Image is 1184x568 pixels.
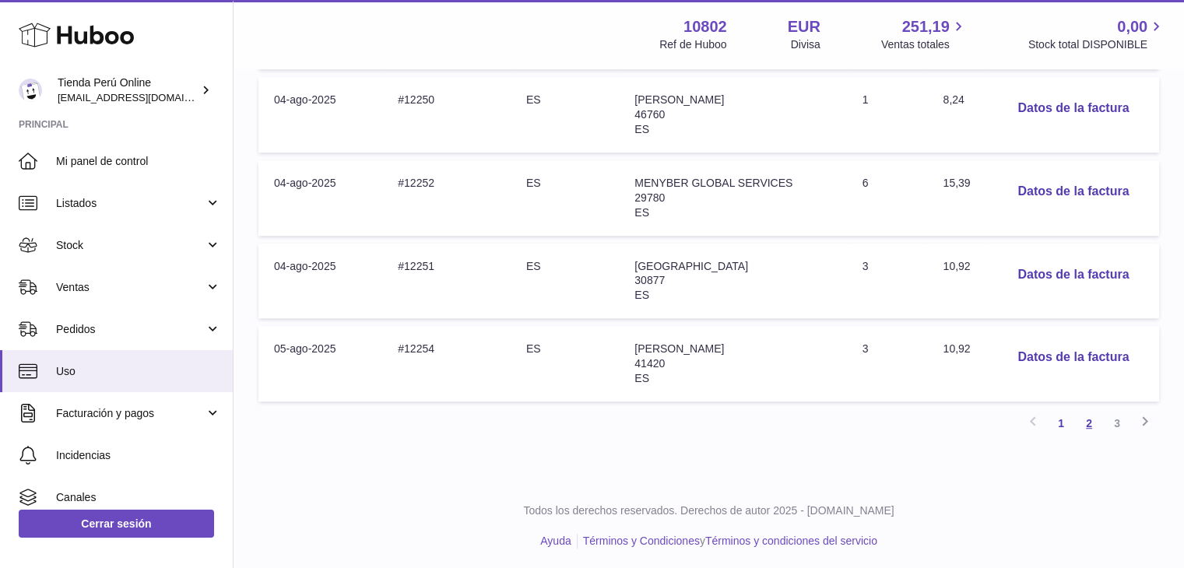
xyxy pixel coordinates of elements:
[382,160,511,236] td: #12252
[578,534,877,549] li: y
[1005,176,1141,208] button: Datos de la factura
[583,535,700,547] a: Términos y Condiciones
[1005,93,1141,124] button: Datos de la factura
[847,160,928,236] td: 6
[634,191,665,204] span: 29780
[788,16,820,37] strong: EUR
[634,123,649,135] span: ES
[1075,409,1103,437] a: 2
[382,77,511,153] td: #12250
[634,289,649,301] span: ES
[1005,259,1141,291] button: Datos de la factura
[1028,16,1165,52] a: 0,00 Stock total DISPONIBLE
[791,37,820,52] div: Divisa
[705,535,877,547] a: Términos y condiciones del servicio
[847,77,928,153] td: 1
[246,503,1172,518] p: Todos los derechos reservados. Derechos de autor 2025 - [DOMAIN_NAME]
[58,75,198,105] div: Tienda Perú Online
[56,448,221,463] span: Incidencias
[56,238,205,253] span: Stock
[56,364,221,379] span: Uso
[847,244,928,319] td: 3
[659,37,726,52] div: Ref de Huboo
[634,357,665,370] span: 41420
[511,77,619,153] td: ES
[382,244,511,319] td: #12251
[56,280,205,295] span: Ventas
[540,535,571,547] a: Ayuda
[847,326,928,401] td: 3
[258,160,382,236] td: 04-ago-2025
[258,326,382,401] td: 05-ago-2025
[511,244,619,319] td: ES
[881,16,968,52] a: 251,19 Ventas totales
[19,510,214,538] a: Cerrar sesión
[56,322,205,337] span: Pedidos
[683,16,727,37] strong: 10802
[943,177,970,189] span: 15,39
[634,206,649,219] span: ES
[1005,342,1141,373] button: Datos de la factura
[511,160,619,236] td: ES
[634,108,665,121] span: 46760
[943,93,964,106] span: 8,24
[634,342,724,355] span: [PERSON_NAME]
[1028,37,1165,52] span: Stock total DISPONIBLE
[943,260,970,272] span: 10,92
[56,154,221,169] span: Mi panel de control
[258,244,382,319] td: 04-ago-2025
[902,16,950,37] span: 251,19
[56,490,221,505] span: Canales
[1047,409,1075,437] a: 1
[1117,16,1147,37] span: 0,00
[19,79,42,102] img: contacto@tiendaperuonline.com
[56,406,205,421] span: Facturación y pagos
[58,91,229,103] span: [EMAIL_ADDRESS][DOMAIN_NAME]
[56,196,205,211] span: Listados
[634,260,748,272] span: [GEOGRAPHIC_DATA]
[258,77,382,153] td: 04-ago-2025
[881,37,968,52] span: Ventas totales
[634,177,792,189] span: MENYBER GLOBAL SERVICES
[634,274,665,286] span: 30877
[511,326,619,401] td: ES
[634,372,649,384] span: ES
[1103,409,1131,437] a: 3
[634,93,724,106] span: [PERSON_NAME]
[382,326,511,401] td: #12254
[943,342,970,355] span: 10,92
